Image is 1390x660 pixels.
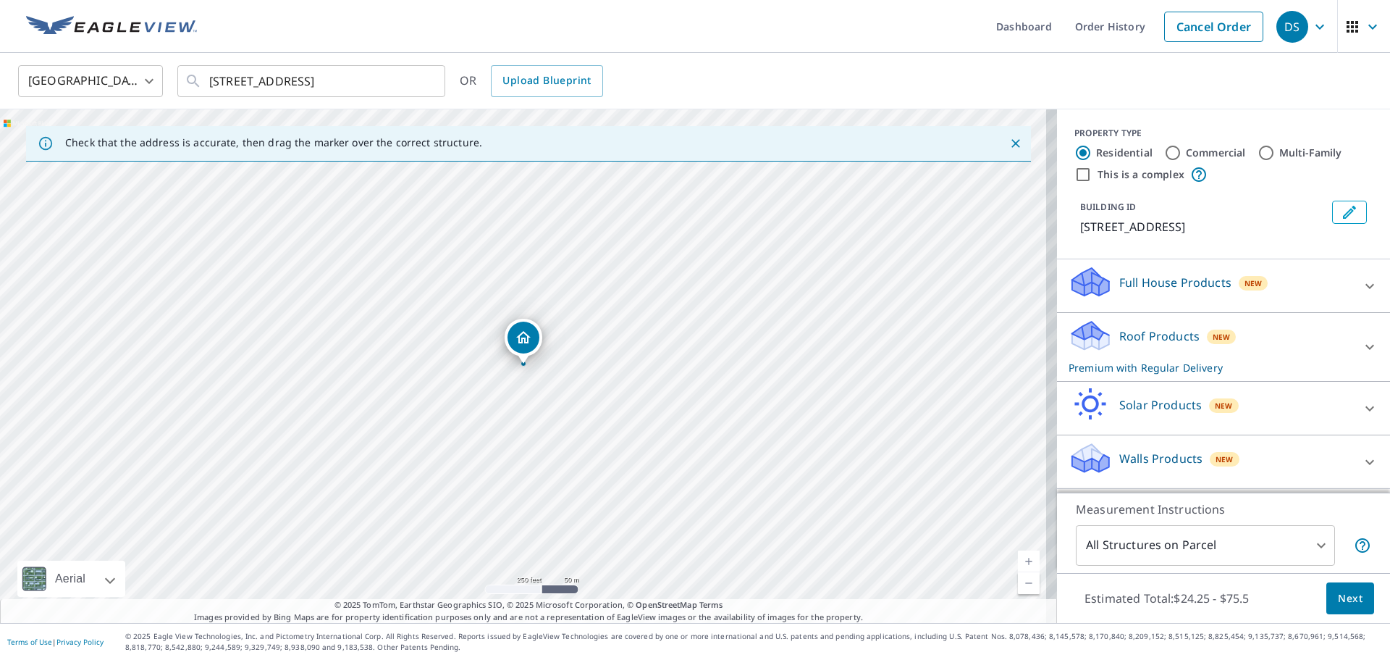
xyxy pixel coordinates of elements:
[1244,277,1263,289] span: New
[17,561,125,597] div: Aerial
[1069,441,1378,483] div: Walls ProductsNew
[1018,572,1040,594] a: Current Level 17, Zoom Out
[1186,146,1246,160] label: Commercial
[699,599,723,610] a: Terms
[1080,218,1326,235] p: [STREET_ADDRESS]
[51,561,90,597] div: Aerial
[636,599,696,610] a: OpenStreetMap
[1354,537,1371,554] span: Your report will include each building or structure inside the parcel boundary. In some cases, du...
[1074,127,1373,140] div: PROPERTY TYPE
[1279,146,1342,160] label: Multi-Family
[491,65,602,97] a: Upload Blueprint
[65,136,482,149] p: Check that the address is accurate, then drag the marker over the correct structure.
[505,319,542,364] div: Dropped pin, building 1, Residential property, 3410 Tanglewood Ln Rolling Hills Estates, CA 90274
[1098,167,1184,182] label: This is a complex
[1119,327,1200,345] p: Roof Products
[1213,331,1231,343] span: New
[56,637,104,647] a: Privacy Policy
[7,638,104,646] p: |
[1076,525,1335,566] div: All Structures on Parcel
[1096,146,1153,160] label: Residential
[460,65,603,97] div: OR
[1164,12,1263,42] a: Cancel Order
[1018,551,1040,572] a: Current Level 17, Zoom In
[1119,396,1202,414] p: Solar Products
[18,61,163,101] div: [GEOGRAPHIC_DATA]
[1332,201,1367,224] button: Edit building 1
[125,631,1383,653] p: © 2025 Eagle View Technologies, Inc. and Pictometry International Corp. All Rights Reserved. Repo...
[1073,582,1261,614] p: Estimated Total: $24.25 - $75.5
[1119,274,1231,291] p: Full House Products
[1069,265,1378,306] div: Full House ProductsNew
[1069,360,1352,375] p: Premium with Regular Delivery
[1326,582,1374,615] button: Next
[209,61,416,101] input: Search by address or latitude-longitude
[1076,501,1371,518] p: Measurement Instructions
[1119,450,1202,467] p: Walls Products
[1216,454,1234,465] span: New
[7,637,52,647] a: Terms of Use
[1006,134,1025,153] button: Close
[1276,11,1308,43] div: DS
[26,16,197,38] img: EV Logo
[1080,201,1136,213] p: BUILDING ID
[1215,400,1233,412] span: New
[502,72,591,90] span: Upload Blueprint
[1069,388,1378,429] div: Solar ProductsNew
[1069,319,1378,375] div: Roof ProductsNewPremium with Regular Delivery
[1338,590,1362,608] span: Next
[334,599,723,611] span: © 2025 TomTom, Earthstar Geographics SIO, © 2025 Microsoft Corporation, ©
